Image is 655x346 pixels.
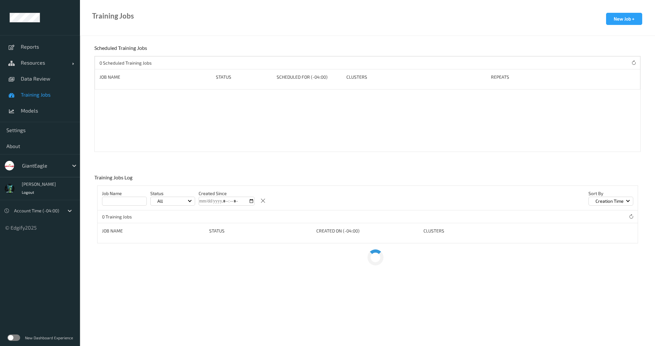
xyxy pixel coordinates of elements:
[588,190,633,197] p: Sort by
[150,190,195,197] p: Status
[216,74,272,80] div: Status
[593,198,626,204] p: Creation Time
[199,190,255,197] p: Created Since
[102,228,205,234] div: Job Name
[277,74,342,80] div: Scheduled for (-04:00)
[99,74,211,80] div: Job Name
[155,198,165,204] p: All
[209,228,312,234] div: status
[94,174,134,185] div: Training Jobs Log
[606,13,642,25] button: New Job +
[102,214,150,220] p: 0 Training Jobs
[92,13,134,19] div: Training Jobs
[423,228,526,234] div: clusters
[491,74,538,80] div: Repeats
[316,228,419,234] div: Created On (-04:00)
[94,45,149,56] div: Scheduled Training Jobs
[102,190,147,197] p: Job Name
[99,60,152,66] p: 0 Scheduled Training Jobs
[346,74,486,80] div: Clusters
